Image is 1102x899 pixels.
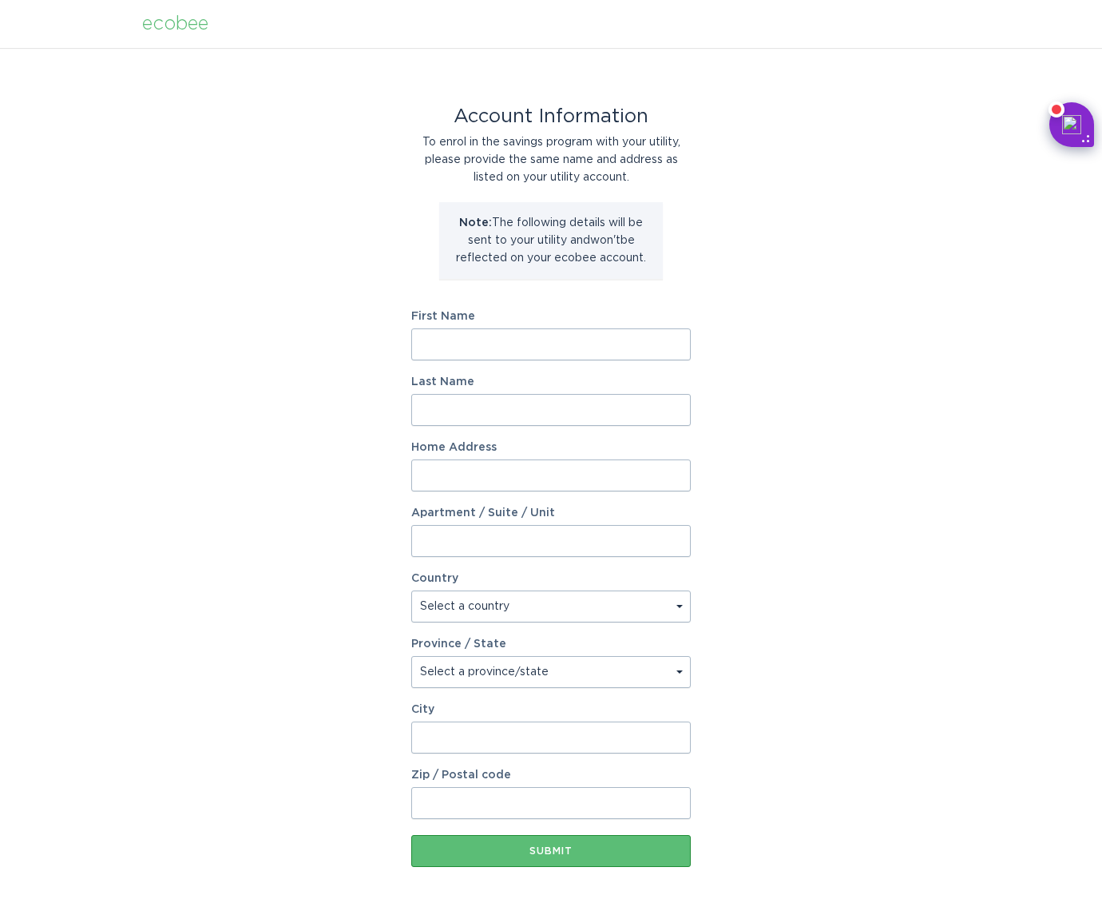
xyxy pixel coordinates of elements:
[411,133,691,186] div: To enrol in the savings program with your utility, please provide the same name and address as li...
[411,573,458,584] label: Country
[411,507,691,519] label: Apartment / Suite / Unit
[411,108,691,125] div: Account Information
[411,376,691,388] label: Last Name
[411,835,691,867] button: Submit
[451,214,651,267] p: The following details will be sent to your utility and won't be reflected on your ecobee account.
[411,638,506,650] label: Province / State
[411,704,691,715] label: City
[459,217,492,229] strong: Note:
[411,442,691,453] label: Home Address
[142,15,208,33] div: ecobee
[411,770,691,781] label: Zip / Postal code
[411,311,691,322] label: First Name
[419,846,683,856] div: Submit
